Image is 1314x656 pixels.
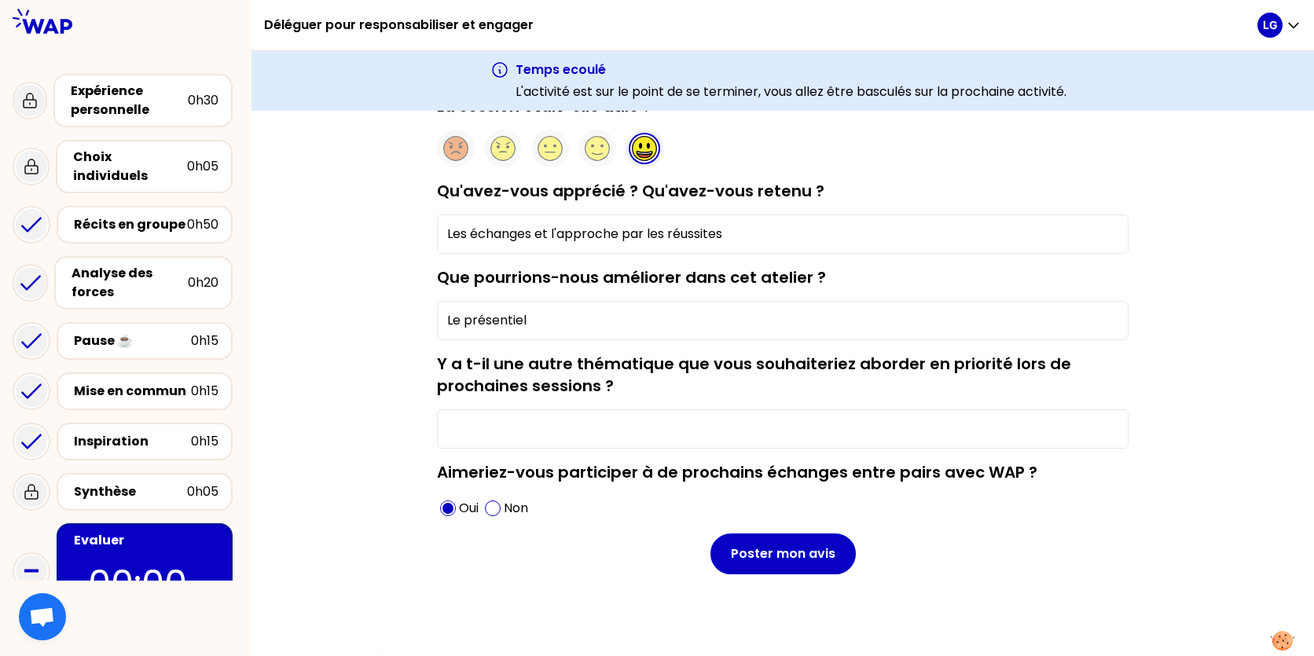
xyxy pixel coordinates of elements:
div: Récits en groupe [74,215,187,234]
div: Inspiration [74,432,191,451]
div: Pause ☕️ [74,332,191,350]
div: 0h15 [191,332,218,350]
div: Expérience personnelle [71,82,188,119]
p: Non [504,499,528,518]
div: Evaluer [74,531,218,550]
p: Oui [459,499,479,518]
div: Synthèse [74,482,187,501]
div: 0h05 [187,157,218,176]
div: 0h15 [191,432,218,451]
div: Choix individuels [73,148,187,185]
label: Aimeriez-vous participer à de prochains échanges entre pairs avec WAP ? [437,461,1037,483]
p: 00:00 [88,556,201,611]
div: Analyse des forces [72,264,188,302]
div: Ouvrir le chat [19,593,66,640]
button: LG [1257,13,1301,38]
div: 0h15 [191,382,218,401]
label: Qu'avez-vous apprécié ? Qu'avez-vous retenu ? [437,180,824,202]
h3: Temps ecoulé [516,60,1066,79]
div: 0h50 [187,215,218,234]
div: 0h30 [188,91,218,110]
label: Y a t-il une autre thématique que vous souhaiteriez aborder en priorité lors de prochaines sessio... [437,353,1071,397]
p: LG [1263,17,1278,33]
div: 0h05 [187,482,218,501]
label: Que pourrions-nous améliorer dans cet atelier ? [437,266,826,288]
div: 0h20 [188,273,218,292]
div: Mise en commun [74,382,191,401]
button: Poster mon avis [710,533,856,574]
p: L'activité est sur le point de se terminer, vous allez être basculés sur la prochaine activité. [516,82,1066,101]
